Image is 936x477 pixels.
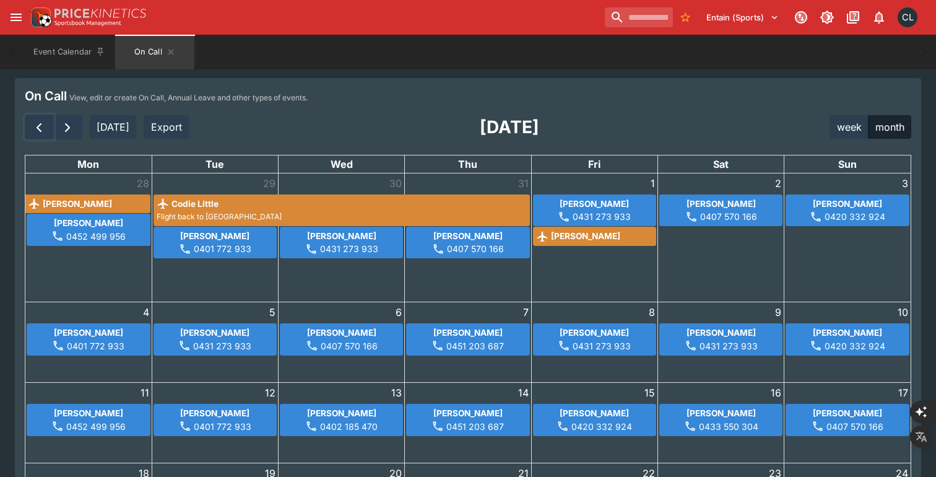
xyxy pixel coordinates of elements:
[433,231,503,241] b: [PERSON_NAME]
[642,383,657,403] a: August 15, 2025
[280,324,402,354] div: Micheal Lee on call 0407 570 166
[786,405,909,435] div: Micheal Lee on call 0407 570 166
[194,242,251,255] p: 0401 772 933
[516,173,531,193] a: July 31, 2025
[134,173,152,193] a: July 28, 2025
[687,328,756,338] b: [PERSON_NAME]
[180,328,249,338] b: [PERSON_NAME]
[521,302,531,322] a: August 7, 2025
[657,173,784,302] td: August 2, 2025
[321,339,378,352] p: 0407 570 166
[27,214,150,245] div: Wyman Chen on call 0452 499 956
[830,115,869,139] button: week
[27,5,52,30] img: PriceKinetics Logo
[711,155,731,173] a: Saturday
[531,173,657,302] td: August 1, 2025
[54,9,146,18] img: PriceKinetics
[648,173,657,193] a: August 1, 2025
[138,383,152,403] a: August 11, 2025
[53,115,82,139] button: Next month
[389,383,404,403] a: August 13, 2025
[154,227,276,258] div: Tyler Yang on call 0401 772 933
[573,339,631,352] p: 0431 273 933
[646,302,657,322] a: August 8, 2025
[27,324,150,354] div: Tyler Yang on call 0401 772 933
[534,195,656,225] div: Josh Drayton on call 0431 273 933
[786,195,909,225] div: Tofayel on call 0420 332 924
[115,35,194,69] button: On Call
[700,210,757,223] p: 0407 570 166
[825,339,885,352] p: 0420 332 924
[516,383,531,403] a: August 14, 2025
[279,383,405,463] td: August 13, 2025
[700,339,758,352] p: 0431 273 933
[560,199,629,209] b: [PERSON_NAME]
[152,173,278,302] td: July 29, 2025
[433,328,503,338] b: [PERSON_NAME]
[660,324,782,354] div: Josh Drayton on call 0431 273 933
[836,155,859,173] a: Sunday
[813,199,882,209] b: [PERSON_NAME]
[194,420,251,433] p: 0401 772 933
[456,155,480,173] a: Thursday
[405,302,531,383] td: August 7, 2025
[307,408,376,418] b: [PERSON_NAME]
[180,231,249,241] b: [PERSON_NAME]
[387,173,404,193] a: July 30, 2025
[657,383,784,463] td: August 16, 2025
[25,173,152,302] td: July 28, 2025
[157,212,282,221] span: Flight back to [GEOGRAPHIC_DATA]
[784,383,911,463] td: August 17, 2025
[773,173,784,193] a: August 2, 2025
[868,6,890,28] button: Notifications
[571,420,632,433] p: 0420 332 924
[152,383,278,463] td: August 12, 2025
[66,420,126,433] p: 0452 499 956
[675,7,695,27] button: No Bookmarks
[320,420,378,433] p: 0402 185 470
[69,92,308,104] p: View, edit or create On Call, Annual Leave and other types of events.
[180,408,249,418] b: [PERSON_NAME]
[534,324,656,354] div: Josh Drayton on call 0431 273 933
[605,7,673,27] input: search
[826,420,883,433] p: 0407 570 166
[433,408,503,418] b: [PERSON_NAME]
[687,199,756,209] b: [PERSON_NAME]
[26,35,113,69] button: Event Calendar
[328,155,355,173] a: Wednesday
[573,210,631,223] p: 0431 273 933
[393,302,404,322] a: August 6, 2025
[825,210,885,223] p: 0420 332 924
[267,302,278,322] a: August 5, 2025
[899,173,911,193] a: August 3, 2025
[773,302,784,322] a: August 9, 2025
[405,173,531,302] td: July 31, 2025
[480,114,539,140] h2: [DATE]
[699,7,786,27] button: Select Tenant
[586,155,603,173] a: Friday
[25,383,152,463] td: August 11, 2025
[531,302,657,383] td: August 8, 2025
[54,20,121,26] img: Sportsbook Management
[75,155,102,173] a: Monday
[54,408,123,418] b: [PERSON_NAME]
[141,302,152,322] a: August 4, 2025
[531,383,657,463] td: August 15, 2025
[786,324,909,354] div: Tofayel on call 0420 332 924
[896,383,911,403] a: August 17, 2025
[25,195,150,212] div: Jordan Frish on leave until 2025-07-29
[813,328,882,338] b: [PERSON_NAME]
[534,227,656,245] div: Sergi Montanes on leave until 2025-08-02
[5,6,27,28] button: open drawer
[842,6,864,28] button: Documentation
[813,408,882,418] b: [PERSON_NAME]
[261,173,278,193] a: July 29, 2025
[687,408,756,418] b: [PERSON_NAME]
[307,328,376,338] b: [PERSON_NAME]
[407,324,529,354] div: Jiahao Hao on call 0451 203 687
[279,173,405,302] td: July 30, 2025
[699,420,758,433] p: 0433 550 304
[407,405,529,435] div: Jiahao Hao on call 0451 203 687
[54,218,123,228] b: [PERSON_NAME]
[868,115,911,139] button: month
